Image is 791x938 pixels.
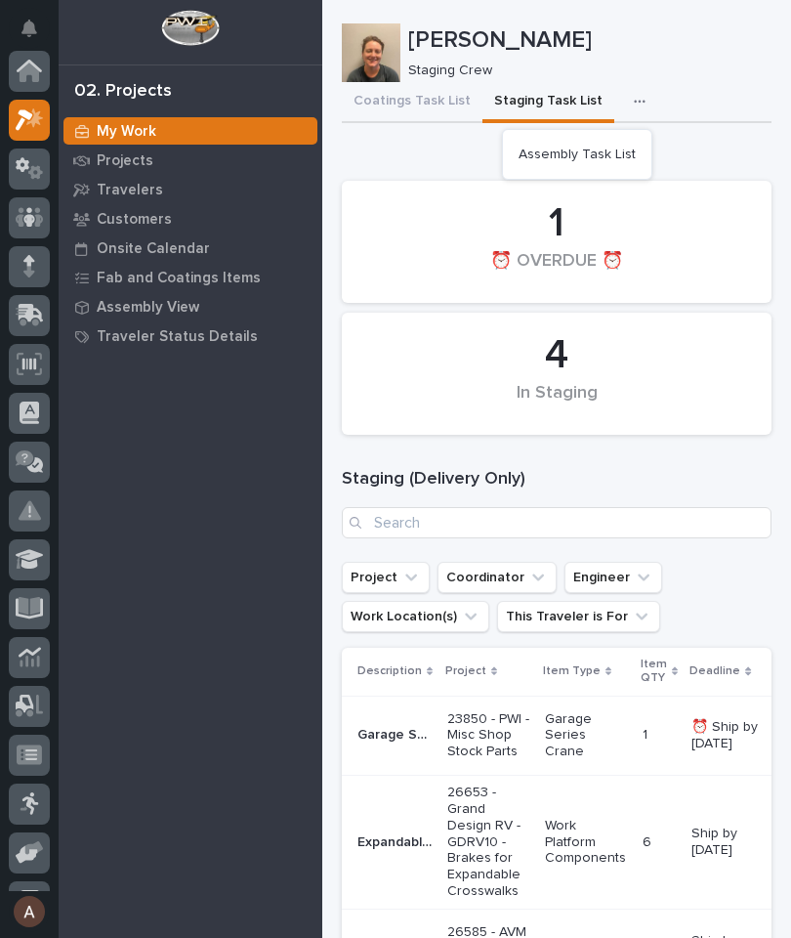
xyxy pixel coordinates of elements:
[97,240,210,258] p: Onsite Calendar
[482,82,614,123] button: Staging Task List
[342,468,771,491] h1: Staging (Delivery Only)
[643,831,655,851] p: 6
[545,818,627,867] p: Work Platform Components
[97,152,153,170] p: Projects
[59,292,322,321] a: Assembly View
[97,299,199,317] p: Assembly View
[59,146,322,175] a: Projects
[445,661,486,682] p: Project
[375,383,738,424] div: In Staging
[641,654,667,690] p: Item QTY
[59,175,322,204] a: Travelers
[545,711,627,760] p: Garage Series Crane
[447,711,529,760] p: 23850 - PWI - Misc Shop Stock Parts
[375,331,738,380] div: 4
[357,723,436,744] p: Garage Series Crane 8' x 16'
[375,251,738,292] div: ⏰ OVERDUE ⏰
[24,20,50,51] div: Notifications
[59,116,322,146] a: My Work
[97,182,163,199] p: Travelers
[9,891,50,932] button: users-avatar
[375,199,738,248] div: 1
[497,601,660,632] button: This Traveler is For
[357,831,436,851] p: Expandable Crosswalk Brakes
[342,82,482,123] button: Coatings Task List
[564,562,662,593] button: Engineer
[408,63,756,79] p: Staging Crew
[59,204,322,234] a: Customers
[643,723,651,744] p: 1
[342,601,489,632] button: Work Location(s)
[543,661,601,682] p: Item Type
[342,507,771,538] input: Search
[691,826,773,859] p: Ship by [DATE]
[9,8,50,49] button: Notifications
[161,10,219,46] img: Workspace Logo
[408,26,764,55] p: [PERSON_NAME]
[97,123,156,141] p: My Work
[437,562,557,593] button: Coordinator
[447,785,529,900] p: 26653 - Grand Design RV - GDRV10 - Brakes for Expandable Crosswalks
[691,719,773,752] p: ⏰ Ship by [DATE]
[97,211,172,229] p: Customers
[59,234,322,263] a: Onsite Calendar
[342,562,430,593] button: Project
[59,263,322,292] a: Fab and Coatings Items
[689,661,740,682] p: Deadline
[357,661,422,682] p: Description
[519,146,636,163] span: Assembly Task List
[97,270,261,287] p: Fab and Coatings Items
[59,321,322,351] a: Traveler Status Details
[74,81,172,103] div: 02. Projects
[97,328,258,346] p: Traveler Status Details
